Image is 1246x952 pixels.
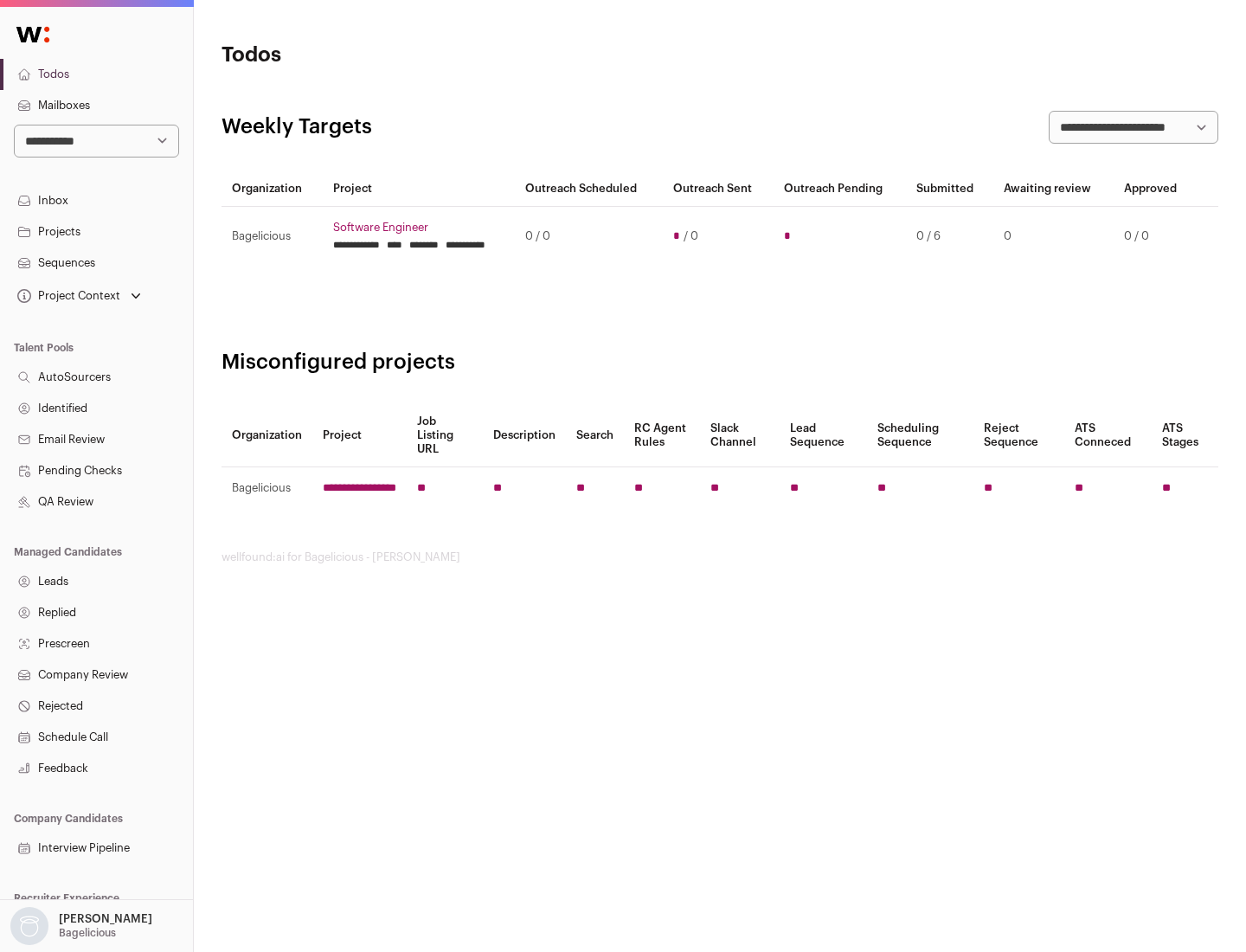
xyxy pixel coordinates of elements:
button: Open dropdown [14,284,145,308]
th: Awaiting review [993,171,1114,207]
footer: wellfound:ai for Bagelicious - [PERSON_NAME] [222,550,1218,564]
th: Description [483,404,566,467]
th: Search [566,404,624,467]
th: Scheduling Sequence [867,404,973,467]
th: Submitted [906,171,992,207]
th: Outreach Scheduled [515,171,662,207]
h2: Misconfigured projects [222,349,1218,376]
th: Organization [222,171,323,207]
td: 0 [993,207,1114,267]
div: Project Context [14,289,120,303]
td: Bagelicious [222,207,323,267]
p: Bagelicious [59,926,116,940]
a: Software Engineer [333,221,505,235]
th: Reject Sequence [973,404,1065,467]
p: [PERSON_NAME] [59,912,152,926]
td: 0 / 0 [515,207,662,267]
h1: Todos [222,42,554,69]
th: Slack Channel [700,404,780,467]
th: Approved [1114,171,1196,207]
th: Lead Sequence [780,404,867,467]
button: Open dropdown [7,907,156,945]
th: Outreach Sent [663,171,774,207]
th: Project [323,171,516,207]
th: Outreach Pending [774,171,907,207]
th: Job Listing URL [407,404,483,467]
th: ATS Stages [1152,404,1218,467]
img: nopic.png [10,907,48,945]
th: ATS Conneced [1064,404,1151,467]
th: Project [312,404,407,467]
th: RC Agent Rules [624,404,699,467]
td: Bagelicious [222,467,312,510]
th: Organization [222,404,312,467]
span: / 0 [684,229,698,243]
td: 0 / 6 [906,207,992,267]
img: Wellfound [7,17,59,52]
h2: Weekly Targets [222,113,372,141]
td: 0 / 0 [1114,207,1196,267]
